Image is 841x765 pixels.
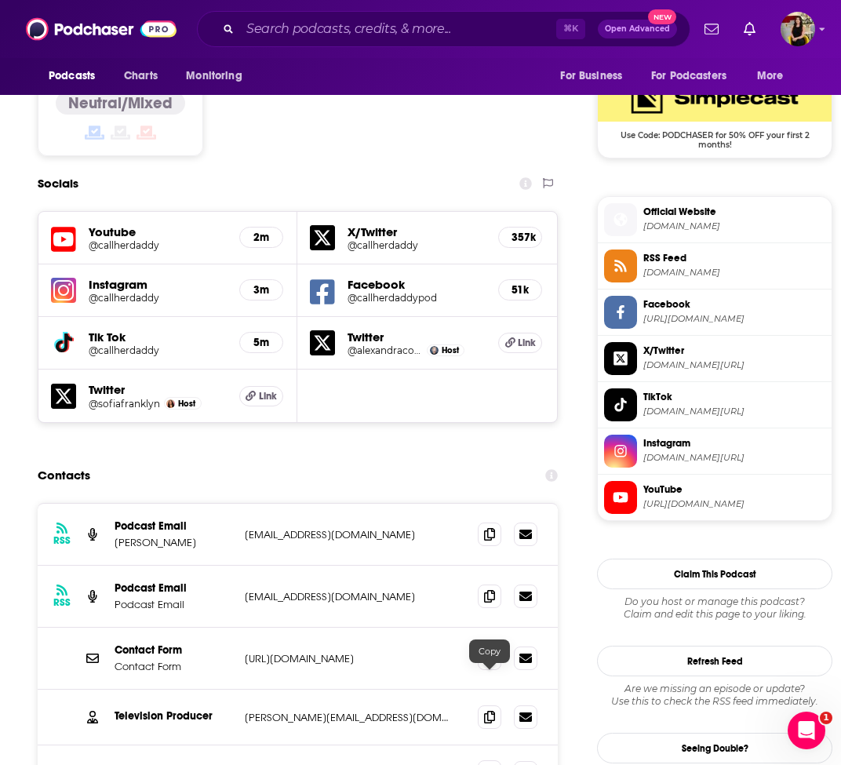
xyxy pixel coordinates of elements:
span: Link [259,390,277,403]
a: Facebook[URL][DOMAIN_NAME] [604,296,825,329]
img: Podchaser - Follow, Share and Rate Podcasts [26,14,177,44]
a: @callherdaddy [89,239,227,251]
a: @callherdaddy [89,292,227,304]
p: Television Producer [115,709,232,723]
a: Link [498,333,542,353]
span: Podcasts [49,65,95,87]
button: open menu [38,61,115,91]
div: Copy [469,639,510,663]
a: @sofiafranklyn [89,398,160,410]
button: Refresh Feed [597,646,832,676]
img: iconImage [51,278,76,303]
a: X/Twitter[DOMAIN_NAME][URL] [604,342,825,375]
a: Official Website[DOMAIN_NAME] [604,203,825,236]
span: tiktok.com/@callherdaddy [643,406,825,417]
h5: 2m [253,231,270,244]
h5: Twitter [89,382,227,397]
p: [URL][DOMAIN_NAME] [245,652,453,665]
p: [PERSON_NAME][EMAIL_ADDRESS][DOMAIN_NAME] [245,711,453,724]
img: Sofia Franklyn [166,399,175,408]
a: SimpleCast Deal: Use Code: PODCHASER for 50% OFF your first 2 months! [598,75,832,148]
span: Facebook [643,297,825,311]
span: RSS Feed [643,251,825,265]
h5: 3m [253,283,270,297]
span: Open Advanced [605,25,670,33]
div: Claim and edit this page to your liking. [597,596,832,621]
h3: RSS [53,596,71,609]
span: twitter.com/callherdaddy [643,359,825,371]
a: YouTube[URL][DOMAIN_NAME] [604,481,825,514]
span: More [757,65,784,87]
img: Alex Cooper [430,346,439,355]
p: Contact Form [115,660,232,673]
span: Do you host or manage this podcast? [597,596,832,608]
a: @callherdaddypod [348,292,486,304]
p: Podcast Email [115,519,232,533]
input: Search podcasts, credits, & more... [240,16,556,42]
span: Official Website [643,205,825,219]
a: TikTok[DOMAIN_NAME][URL] [604,388,825,421]
span: Host [178,399,195,409]
span: Use Code: PODCHASER for 50% OFF your first 2 months! [598,122,832,150]
a: Show notifications dropdown [698,16,725,42]
h5: X/Twitter [348,224,486,239]
a: Seeing Double? [597,733,832,763]
span: instagram.com/callherdaddy [643,452,825,464]
img: SimpleCast Deal: Use Code: PODCHASER for 50% OFF your first 2 months! [598,75,832,122]
span: New [648,9,676,24]
h5: Twitter [348,330,486,344]
a: Charts [114,61,167,91]
span: Monitoring [186,65,242,87]
p: Podcast Email [115,581,232,595]
span: Host [442,345,459,355]
p: Contact Form [115,643,232,657]
h5: 357k [512,231,529,244]
h2: Socials [38,169,78,199]
a: @callherdaddy [89,344,227,356]
h3: RSS [53,534,71,547]
span: mcsorleys.barstoolsports.com [643,267,825,279]
a: @alexandracooper [348,344,423,356]
button: Show profile menu [781,12,815,46]
iframe: Intercom live chat [788,712,825,749]
img: User Profile [781,12,815,46]
span: https://www.facebook.com/callherdaddypod [643,313,825,325]
span: Charts [124,65,158,87]
a: Show notifications dropdown [737,16,762,42]
span: Link [518,337,536,349]
span: https://www.youtube.com/@callherdaddy [643,498,825,510]
p: [PERSON_NAME] [115,536,232,549]
h5: 5m [253,336,270,349]
button: open menu [746,61,803,91]
h5: Instagram [89,277,227,292]
span: Logged in as cassey [781,12,815,46]
a: Link [239,386,283,406]
button: Claim This Podcast [597,559,832,589]
span: TikTok [643,390,825,404]
a: @callherdaddy [348,239,486,251]
h5: Youtube [89,224,227,239]
p: [EMAIL_ADDRESS][DOMAIN_NAME] [245,528,453,541]
span: For Podcasters [651,65,726,87]
button: Open AdvancedNew [598,20,677,38]
a: RSS Feed[DOMAIN_NAME] [604,250,825,282]
span: ⌘ K [556,19,585,39]
h5: Facebook [348,277,486,292]
h4: Neutral/Mixed [68,93,173,113]
span: 1 [820,712,832,724]
a: Instagram[DOMAIN_NAME][URL] [604,435,825,468]
div: Search podcasts, credits, & more... [197,11,690,47]
span: X/Twitter [643,344,825,358]
span: For Business [560,65,622,87]
h5: Tik Tok [89,330,227,344]
span: iamunwell.com [643,220,825,232]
